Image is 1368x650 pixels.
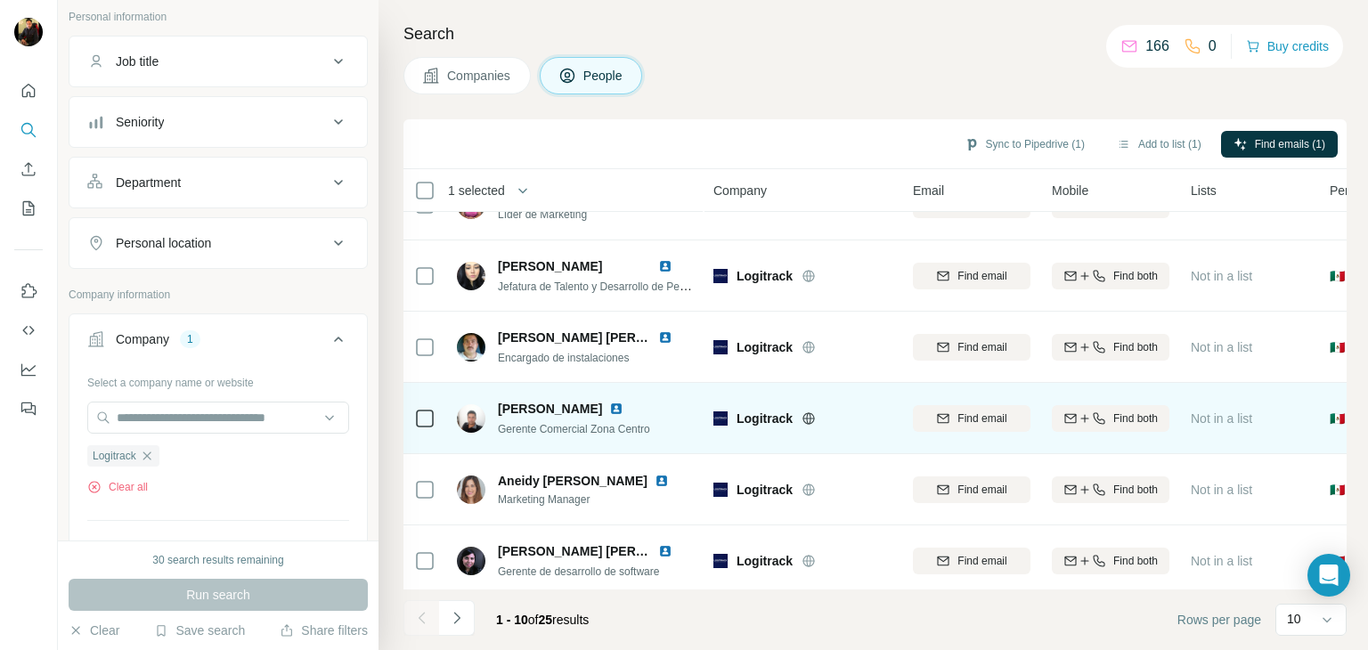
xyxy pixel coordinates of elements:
[496,613,528,627] span: 1 - 10
[658,259,672,273] img: LinkedIn logo
[14,153,43,185] button: Enrich CSV
[1330,338,1345,356] span: 🇲🇽
[913,548,1030,574] button: Find email
[713,182,767,199] span: Company
[528,613,539,627] span: of
[1113,553,1158,569] span: Find both
[498,279,709,293] span: Jefatura de Talento y Desarrollo de Personal
[116,53,159,70] div: Job title
[1330,552,1345,570] span: 🇲🇽
[913,334,1030,361] button: Find email
[1307,554,1350,597] div: Open Intercom Messenger
[180,331,200,347] div: 1
[93,448,136,464] span: Logitrack
[737,338,793,356] span: Logitrack
[1052,476,1169,503] button: Find both
[952,131,1097,158] button: Sync to Pipedrive (1)
[116,330,169,348] div: Company
[1191,182,1217,199] span: Lists
[1191,411,1252,426] span: Not in a list
[957,339,1006,355] span: Find email
[69,161,367,204] button: Department
[1330,481,1345,499] span: 🇲🇽
[498,544,711,558] span: [PERSON_NAME] [PERSON_NAME]
[447,67,512,85] span: Companies
[1052,334,1169,361] button: Find both
[403,21,1347,46] h4: Search
[116,234,211,252] div: Personal location
[14,275,43,307] button: Use Surfe on LinkedIn
[1246,34,1329,59] button: Buy credits
[280,622,368,639] button: Share filters
[154,622,245,639] button: Save search
[1330,410,1345,427] span: 🇲🇽
[1209,36,1217,57] p: 0
[498,400,602,418] span: [PERSON_NAME]
[1052,548,1169,574] button: Find both
[457,547,485,575] img: Avatar
[14,353,43,386] button: Dashboard
[1052,182,1088,199] span: Mobile
[152,552,283,568] div: 30 search results remaining
[1113,410,1158,427] span: Find both
[1255,136,1325,152] span: Find emails (1)
[1113,339,1158,355] span: Find both
[1330,267,1345,285] span: 🇲🇽
[1191,340,1252,354] span: Not in a list
[87,479,148,495] button: Clear all
[498,330,711,345] span: [PERSON_NAME] [PERSON_NAME]
[913,182,944,199] span: Email
[913,405,1030,432] button: Find email
[1145,36,1169,57] p: 166
[1191,269,1252,283] span: Not in a list
[1287,610,1301,628] p: 10
[1104,131,1214,158] button: Add to list (1)
[737,267,793,285] span: Logitrack
[14,114,43,146] button: Search
[69,622,119,639] button: Clear
[69,222,367,264] button: Personal location
[14,314,43,346] button: Use Surfe API
[1191,483,1252,497] span: Not in a list
[69,101,367,143] button: Seniority
[583,67,624,85] span: People
[498,259,602,273] span: [PERSON_NAME]
[69,287,368,303] p: Company information
[957,553,1006,569] span: Find email
[957,410,1006,427] span: Find email
[116,113,164,131] div: Seniority
[14,75,43,107] button: Quick start
[498,474,647,488] span: Aneidy [PERSON_NAME]
[655,474,669,488] img: LinkedIn logo
[1191,554,1252,568] span: Not in a list
[69,40,367,83] button: Job title
[713,554,728,568] img: Logo of Logitrack
[457,404,485,433] img: Avatar
[658,544,672,558] img: LinkedIn logo
[87,368,349,391] div: Select a company name or website
[713,340,728,354] img: Logo of Logitrack
[498,423,650,435] span: Gerente Comercial Zona Centro
[69,318,367,368] button: Company1
[1177,611,1261,629] span: Rows per page
[713,269,728,283] img: Logo of Logitrack
[498,565,659,578] span: Gerente de desarrollo de software
[498,207,694,223] span: Líder de Marketing
[116,174,181,191] div: Department
[439,600,475,636] button: Navigate to next page
[457,262,485,290] img: Avatar
[1052,405,1169,432] button: Find both
[457,475,485,504] img: Avatar
[957,268,1006,284] span: Find email
[539,613,553,627] span: 25
[457,333,485,362] img: Avatar
[713,411,728,426] img: Logo of Logitrack
[609,402,623,416] img: LinkedIn logo
[69,9,368,25] p: Personal information
[1052,263,1169,289] button: Find both
[1221,131,1338,158] button: Find emails (1)
[1113,482,1158,498] span: Find both
[737,552,793,570] span: Logitrack
[713,483,728,497] img: Logo of Logitrack
[737,481,793,499] span: Logitrack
